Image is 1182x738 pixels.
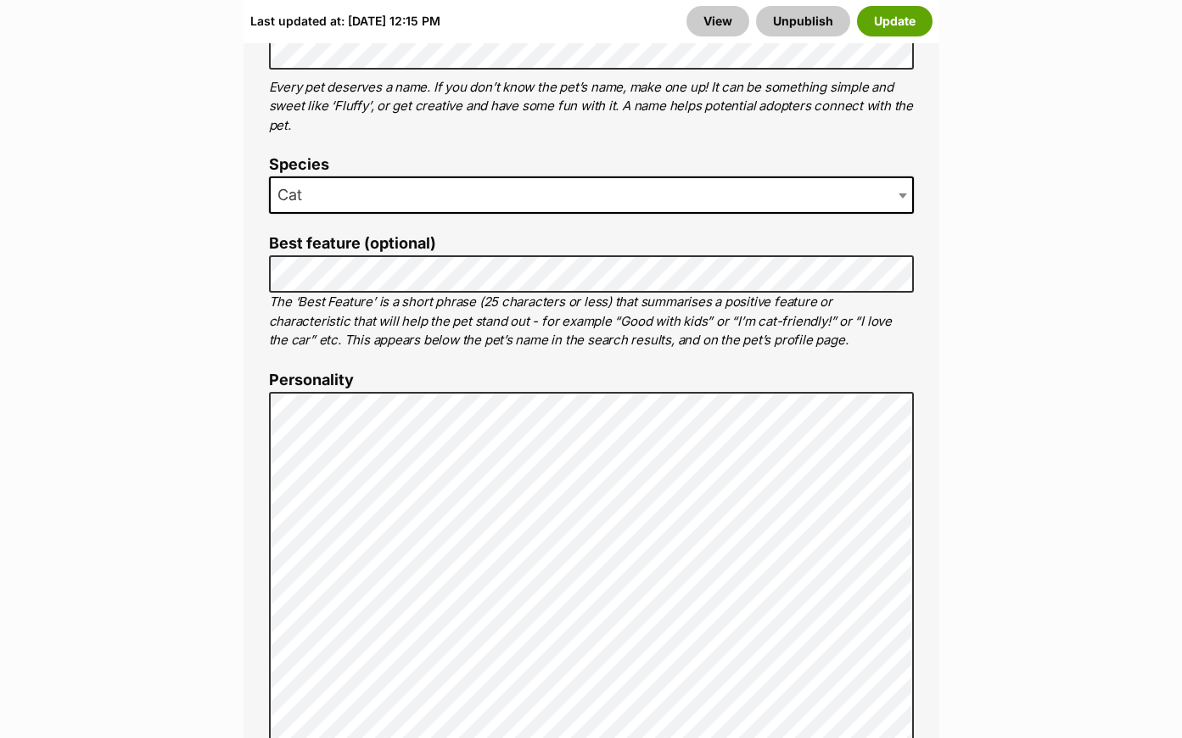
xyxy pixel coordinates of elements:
[271,183,319,207] span: Cat
[686,6,749,36] a: View
[269,293,914,350] p: The ‘Best Feature’ is a short phrase (25 characters or less) that summarises a positive feature o...
[756,6,850,36] button: Unpublish
[269,235,914,253] label: Best feature (optional)
[269,176,914,214] span: Cat
[857,6,933,36] button: Update
[269,372,914,389] label: Personality
[250,6,440,36] div: Last updated at: [DATE] 12:15 PM
[269,78,914,136] p: Every pet deserves a name. If you don’t know the pet’s name, make one up! It can be something sim...
[269,156,914,174] label: Species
